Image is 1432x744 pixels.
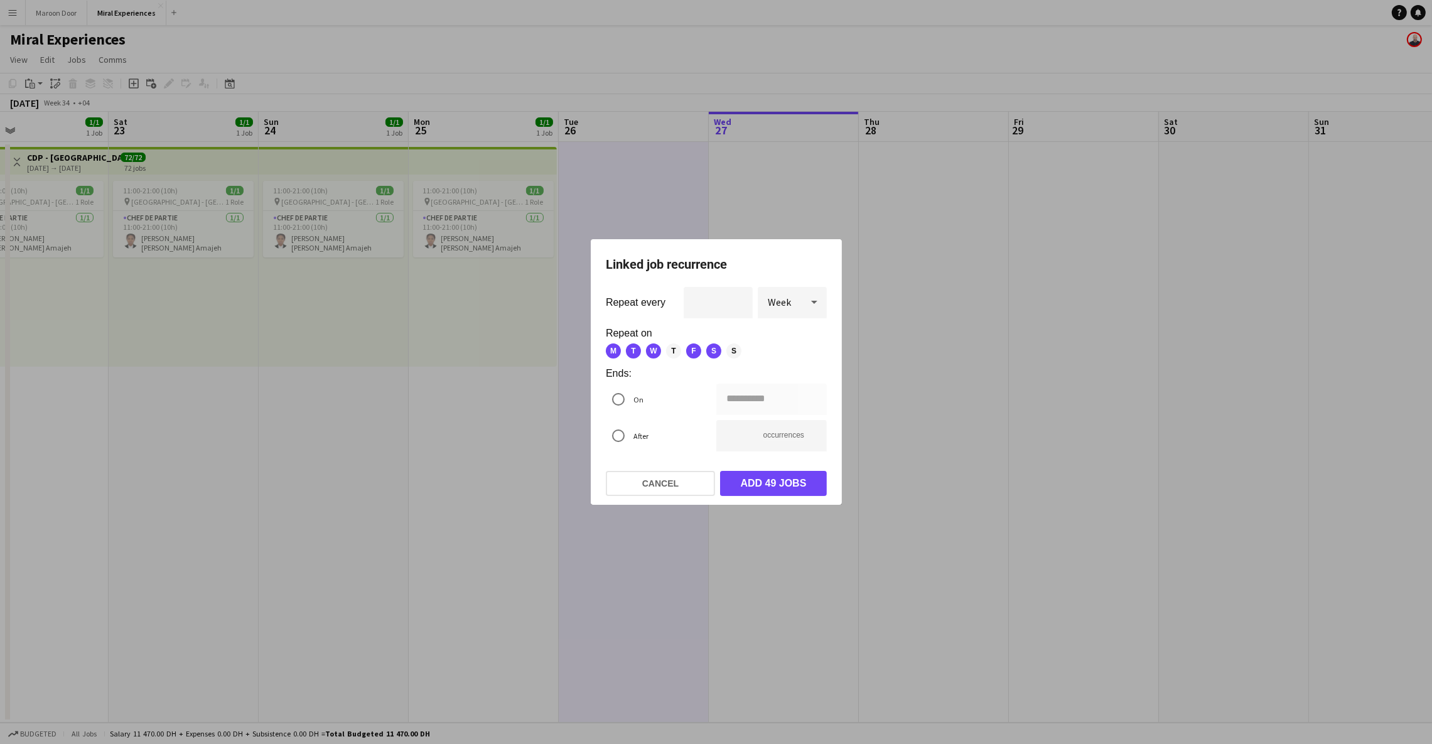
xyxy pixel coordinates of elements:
[666,343,681,359] span: T
[646,343,661,359] span: W
[686,343,701,359] span: F
[720,471,827,496] button: Add 49 jobs
[631,390,643,409] label: On
[606,343,621,359] span: M
[606,369,827,379] label: Ends:
[626,343,641,359] span: T
[768,296,791,308] span: Week
[606,471,715,496] button: Cancel
[606,328,827,338] label: Repeat on
[606,254,827,274] h1: Linked job recurrence
[606,343,827,359] mat-chip-listbox: Repeat weekly
[606,298,665,308] label: Repeat every
[706,343,721,359] span: S
[726,343,741,359] span: S
[631,426,649,446] label: After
